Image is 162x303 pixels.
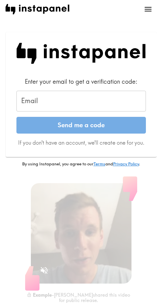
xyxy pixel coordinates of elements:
img: Instapanel [16,43,146,64]
b: Example [33,292,52,298]
button: Send me a code [16,117,146,134]
p: If you don't have an account, we'll create one for you. [16,139,146,146]
img: instapanel [5,4,69,14]
p: By using Instapanel, you agree to our and . [6,161,157,167]
div: Enter your email to get a verification code: [16,77,146,86]
a: Privacy Policy [113,161,139,166]
a: Terms [94,161,105,166]
button: Sound is off [37,263,51,278]
button: open menu [140,1,157,18]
